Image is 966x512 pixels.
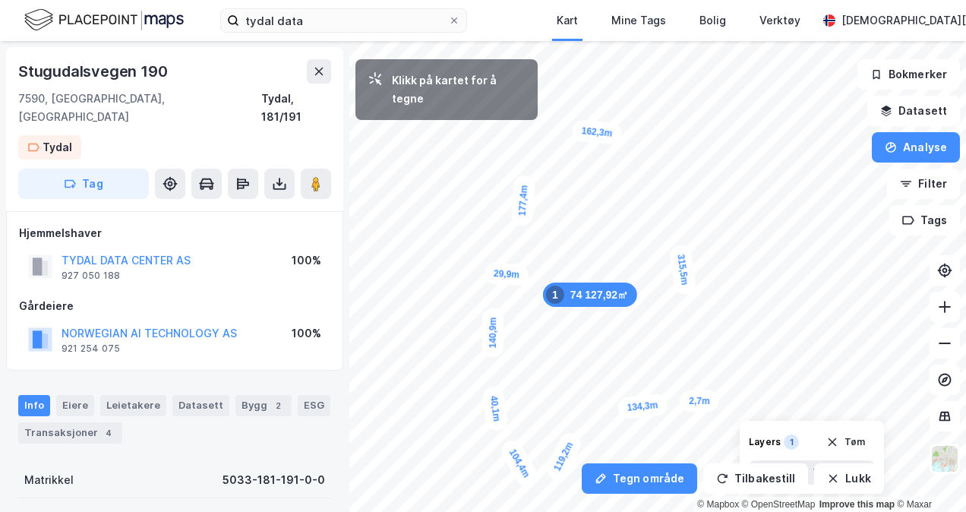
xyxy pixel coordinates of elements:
div: 927 050 188 [62,270,120,282]
div: Map marker [669,244,697,296]
div: Klikk på kartet for å tegne [392,71,526,108]
div: Eiere [56,395,94,416]
div: Map marker [617,393,668,419]
div: Gårdeiere [19,297,330,315]
div: Matrikkel [24,471,74,489]
button: Analyse [872,132,960,163]
button: Tags [889,205,960,235]
div: Kart [557,11,578,30]
a: Mapbox [697,499,739,510]
div: Datasett [172,395,229,416]
div: Hjemmelshaver [19,224,330,242]
div: Stugudalsvegen 190 [18,59,170,84]
div: 1 [546,286,564,304]
div: Map marker [498,437,541,490]
div: 7590, [GEOGRAPHIC_DATA], [GEOGRAPHIC_DATA] [18,90,261,126]
button: Datasett [867,96,960,126]
div: 100% [292,251,321,270]
div: Leietakere [100,395,166,416]
div: Map marker [484,262,529,286]
a: Improve this map [819,499,895,510]
div: 2 [270,398,286,413]
div: Bolig [699,11,726,30]
button: Lukk [814,463,883,494]
div: Tydal [43,138,72,156]
div: Tydal, 181/191 [261,90,331,126]
div: Map marker [543,430,584,483]
div: Verktøy [759,11,800,30]
div: Map marker [680,390,718,412]
input: Søk på adresse, matrikkel, gårdeiere, leietakere eller personer [239,9,448,32]
button: Vis [749,460,875,485]
button: Tilbakestill [703,463,808,494]
div: Layers [749,436,781,448]
div: Map marker [482,308,504,358]
div: Transaksjoner [18,422,122,444]
div: 921 254 075 [62,343,120,355]
div: Bygg [235,395,292,416]
button: Tag [18,169,149,199]
div: 100% [292,324,321,343]
div: Map marker [543,283,637,307]
div: ESG [298,395,330,416]
div: 4 [101,425,116,441]
img: logo.f888ab2527a4732fd821a326f86c7f29.svg [24,7,184,33]
div: Mine Tags [611,11,666,30]
button: Tegn område [582,463,697,494]
iframe: Chat Widget [890,439,966,512]
button: Filter [887,169,960,199]
div: 1 [784,435,799,450]
div: Map marker [481,385,509,431]
a: OpenStreetMap [742,499,816,510]
div: Map marker [511,175,535,226]
div: 5033-181-191-0-0 [223,471,325,489]
div: Info [18,395,50,416]
button: Bokmerker [857,59,960,90]
button: Tøm [816,430,875,454]
div: Map marker [572,119,623,145]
